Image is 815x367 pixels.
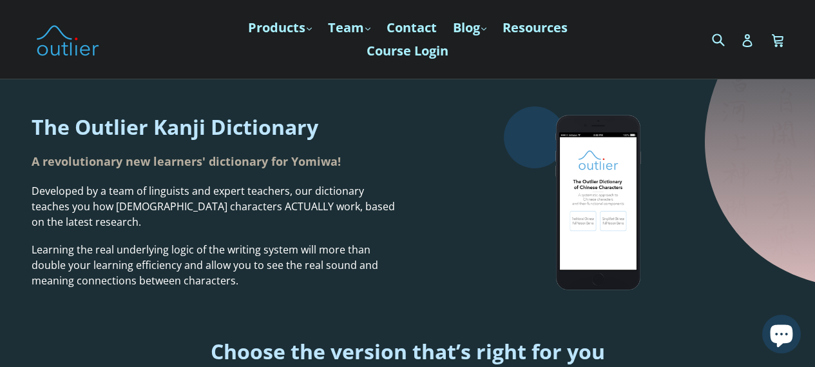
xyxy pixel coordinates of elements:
[380,16,443,39] a: Contact
[321,16,377,39] a: Team
[709,26,744,52] input: Search
[758,315,805,357] inbox-online-store-chat: Shopify online store chat
[360,39,455,63] a: Course Login
[242,16,318,39] a: Products
[35,21,100,58] img: Outlier Linguistics
[32,184,395,229] span: Developed by a team of linguists and expert teachers, our dictionary teaches you how [DEMOGRAPHIC...
[32,154,398,169] h1: A revolutionary new learners' dictionary for Yomiwa!
[446,16,493,39] a: Blog
[496,16,574,39] a: Resources
[32,243,378,288] span: Learning the real underlying logic of the writing system will more than double your learning effi...
[32,113,398,141] h1: The Outlier Kanji Dictionary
